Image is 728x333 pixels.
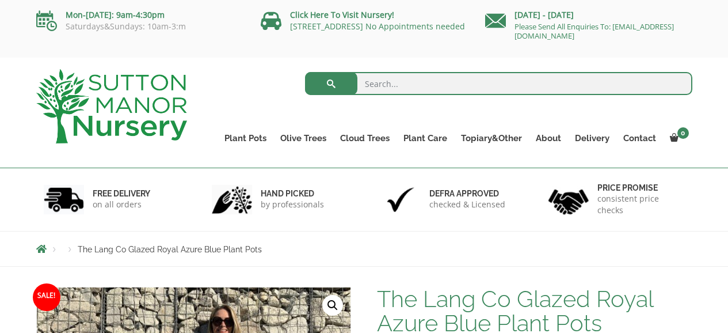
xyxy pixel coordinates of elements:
h6: Defra approved [429,188,505,199]
img: logo [36,69,187,143]
span: Sale! [33,283,60,311]
a: Plant Pots [218,130,273,146]
img: 3.jpg [380,185,421,214]
a: Olive Trees [273,130,333,146]
img: 2.jpg [212,185,252,214]
a: Topiary&Other [454,130,529,146]
a: Please Send All Enquiries To: [EMAIL_ADDRESS][DOMAIN_NAME] [514,21,674,41]
nav: Breadcrumbs [36,244,692,253]
img: 4.jpg [548,182,589,217]
p: [DATE] - [DATE] [485,8,692,22]
a: About [529,130,568,146]
a: [STREET_ADDRESS] No Appointments needed [290,21,465,32]
a: View full-screen image gallery [322,295,343,316]
p: Saturdays&Sundays: 10am-3:m [36,22,243,31]
p: Mon-[DATE]: 9am-4:30pm [36,8,243,22]
span: The Lang Co Glazed Royal Azure Blue Plant Pots [78,245,262,254]
a: Cloud Trees [333,130,397,146]
h6: Price promise [597,183,685,193]
p: consistent price checks [597,193,685,216]
img: 1.jpg [44,185,84,214]
p: on all orders [93,199,150,210]
p: checked & Licensed [429,199,505,210]
input: Search... [305,72,692,95]
a: Contact [616,130,663,146]
a: Click Here To Visit Nursery! [290,9,394,20]
h6: hand picked [261,188,324,199]
a: Delivery [568,130,616,146]
a: Plant Care [397,130,454,146]
p: by professionals [261,199,324,210]
span: 0 [677,127,689,139]
a: 0 [663,130,692,146]
h6: FREE DELIVERY [93,188,150,199]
